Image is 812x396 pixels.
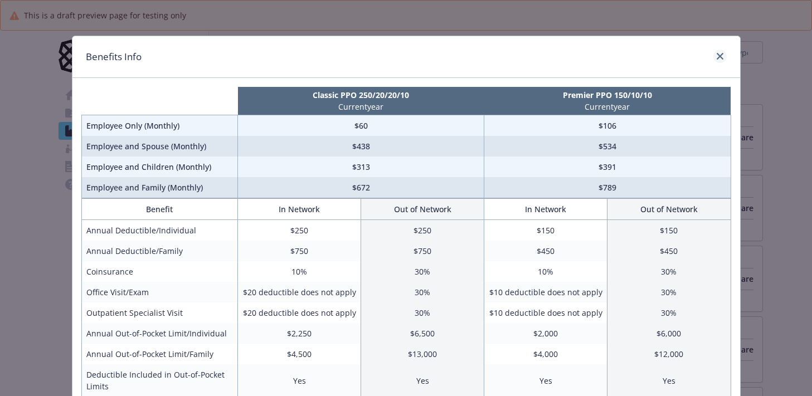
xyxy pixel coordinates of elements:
td: $4,500 [238,344,361,364]
td: $750 [361,241,484,261]
td: $10 deductible does not apply [484,282,607,302]
td: $10 deductible does not apply [484,302,607,323]
h1: Benefits Info [86,50,142,64]
td: 30% [361,282,484,302]
td: Annual Out-of-Pocket Limit/Individual [81,323,238,344]
td: $450 [484,241,607,261]
p: Current year [240,101,482,113]
td: $450 [607,241,731,261]
td: 10% [238,261,361,282]
td: Annual Out-of-Pocket Limit/Family [81,344,238,364]
th: In Network [484,199,607,220]
td: Employee and Spouse (Monthly) [81,136,238,157]
td: $438 [238,136,484,157]
td: 30% [361,302,484,323]
td: Coinsurance [81,261,238,282]
td: 10% [484,261,607,282]
p: Premier PPO 150/10/10 [487,89,728,101]
td: 30% [607,261,731,282]
td: 30% [361,261,484,282]
td: $672 [238,177,484,198]
td: Annual Deductible/Individual [81,220,238,241]
td: $534 [484,136,731,157]
td: $750 [238,241,361,261]
td: 30% [607,302,731,323]
td: Employee and Family (Monthly) [81,177,238,198]
th: Out of Network [361,199,484,220]
td: $106 [484,115,731,136]
th: Out of Network [607,199,731,220]
td: $20 deductible does not apply [238,282,361,302]
th: In Network [238,199,361,220]
td: $789 [484,177,731,198]
td: $12,000 [607,344,731,364]
p: Current year [487,101,728,113]
td: $150 [484,220,607,241]
td: $20 deductible does not apply [238,302,361,323]
td: $60 [238,115,484,136]
td: $2,000 [484,323,607,344]
th: Benefit [81,199,238,220]
p: Classic PPO 250/20/20/10 [240,89,482,101]
th: intentionally left blank [81,87,238,115]
td: $2,250 [238,323,361,344]
td: $6,000 [607,323,731,344]
td: $150 [607,220,731,241]
td: Outpatient Specialist Visit [81,302,238,323]
td: Employee and Children (Monthly) [81,157,238,177]
td: $4,000 [484,344,607,364]
td: $313 [238,157,484,177]
td: $391 [484,157,731,177]
td: Office Visit/Exam [81,282,238,302]
td: Annual Deductible/Family [81,241,238,261]
td: $250 [238,220,361,241]
td: 30% [607,282,731,302]
td: $6,500 [361,323,484,344]
td: $13,000 [361,344,484,364]
a: close [713,50,727,63]
td: $250 [361,220,484,241]
td: Employee Only (Monthly) [81,115,238,136]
